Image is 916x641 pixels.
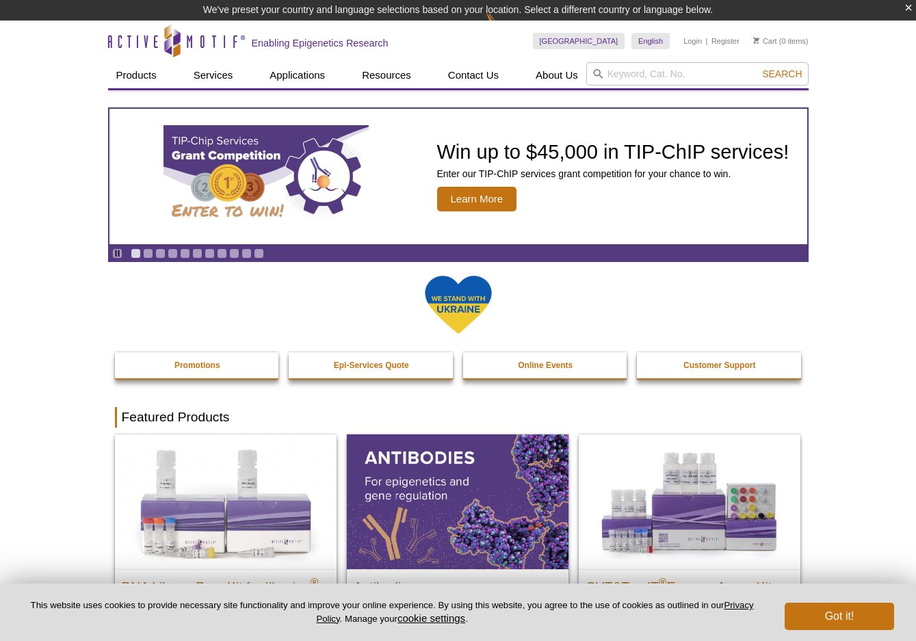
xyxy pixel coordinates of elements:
[108,62,165,88] a: Products
[683,36,702,46] a: Login
[109,109,807,244] article: TIP-ChIP Services Grant Competition
[115,407,802,428] h2: Featured Products
[631,33,670,49] a: English
[785,603,894,630] button: Got it!
[168,248,178,259] a: Go to slide 4
[637,352,802,378] a: Customer Support
[174,361,220,370] strong: Promotions
[254,248,264,259] a: Go to slide 11
[683,361,755,370] strong: Customer Support
[437,187,517,211] span: Learn More
[586,573,794,594] h2: CUT&Tag-IT Express Assay Kit
[762,68,802,79] span: Search
[241,248,252,259] a: Go to slide 10
[334,361,409,370] strong: Epi-Services Quote
[486,10,522,42] img: Change Here
[163,125,369,228] img: TIP-ChIP Services Grant Competition
[706,33,708,49] li: |
[659,576,667,588] sup: ®
[347,434,568,568] img: All Antibodies
[143,248,153,259] a: Go to slide 2
[252,37,389,49] h2: Enabling Epigenetics Research
[109,109,807,244] a: TIP-ChIP Services Grant Competition Win up to $45,000 in TIP-ChIP services! Enter our TIP-ChIP se...
[753,33,809,49] li: (0 items)
[518,361,573,370] strong: Online Events
[424,274,493,335] img: We Stand With Ukraine
[122,573,330,594] h2: DNA Library Prep Kit for Illumina
[131,248,141,259] a: Go to slide 1
[354,62,419,88] a: Resources
[316,600,753,623] a: Privacy Policy
[527,62,586,88] a: About Us
[261,62,333,88] a: Applications
[397,612,465,624] button: cookie settings
[533,33,625,49] a: [GEOGRAPHIC_DATA]
[180,248,190,259] a: Go to slide 5
[579,434,800,568] img: CUT&Tag-IT® Express Assay Kit
[440,62,507,88] a: Contact Us
[463,352,629,378] a: Online Events
[753,36,777,46] a: Cart
[115,352,280,378] a: Promotions
[217,248,227,259] a: Go to slide 8
[311,576,319,588] sup: ®
[229,248,239,259] a: Go to slide 9
[289,352,454,378] a: Epi-Services Quote
[437,168,789,180] p: Enter our TIP-ChIP services grant competition for your chance to win.
[753,37,759,44] img: Your Cart
[437,142,789,162] h2: Win up to $45,000 in TIP-ChIP services!
[112,248,122,259] a: Toggle autoplay
[185,62,241,88] a: Services
[115,434,337,568] img: DNA Library Prep Kit for Illumina
[192,248,202,259] a: Go to slide 6
[205,248,215,259] a: Go to slide 7
[354,573,562,594] h2: Antibodies
[586,62,809,86] input: Keyword, Cat. No.
[711,36,740,46] a: Register
[22,599,762,625] p: This website uses cookies to provide necessary site functionality and improve your online experie...
[155,248,166,259] a: Go to slide 3
[758,68,806,80] button: Search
